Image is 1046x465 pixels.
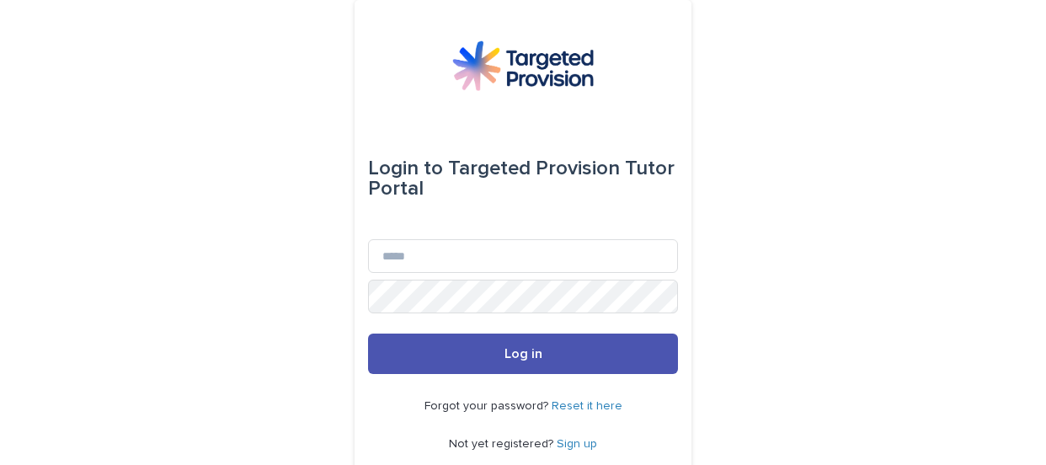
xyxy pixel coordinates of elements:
[452,40,594,91] img: M5nRWzHhSzIhMunXDL62
[552,400,622,412] a: Reset it here
[368,145,678,212] div: Targeted Provision Tutor Portal
[424,400,552,412] span: Forgot your password?
[368,158,443,179] span: Login to
[449,438,557,450] span: Not yet registered?
[368,334,678,374] button: Log in
[504,347,542,361] span: Log in
[557,438,597,450] a: Sign up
